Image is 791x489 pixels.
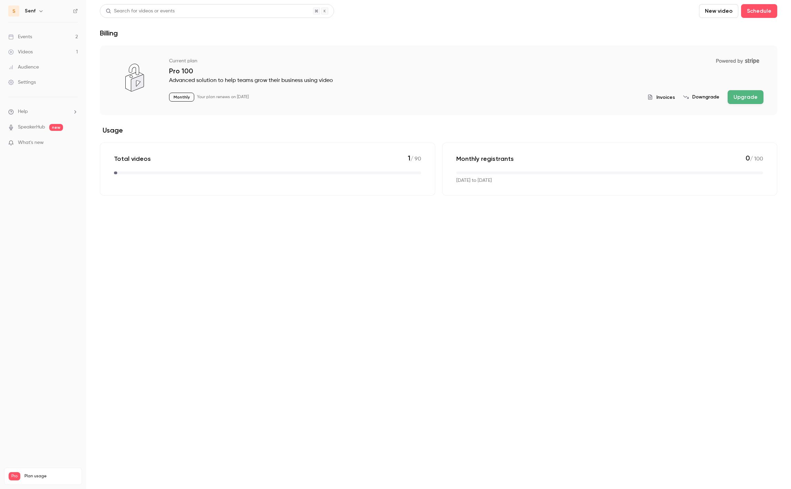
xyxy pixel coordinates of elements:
[746,154,763,163] p: / 100
[100,29,118,37] h1: Billing
[456,177,492,184] p: [DATE] to [DATE]
[100,126,777,134] h2: Usage
[408,154,410,162] span: 1
[197,94,249,100] p: Your plan renews on [DATE]
[49,124,63,131] span: new
[408,154,421,163] p: / 90
[746,154,750,162] span: 0
[25,8,35,14] h6: Senf
[12,8,15,15] span: S
[456,155,514,163] p: Monthly registrants
[741,4,777,18] button: Schedule
[18,139,44,146] span: What's new
[8,49,33,55] div: Videos
[169,67,763,75] p: Pro 100
[9,472,20,480] span: Pro
[728,90,763,104] button: Upgrade
[8,33,32,40] div: Events
[169,93,194,102] p: Monthly
[8,108,78,115] li: help-dropdown-opener
[699,4,738,18] button: New video
[18,124,45,131] a: SpeakerHub
[8,64,39,71] div: Audience
[24,474,77,479] span: Plan usage
[169,58,197,64] p: Current plan
[106,8,175,15] div: Search for videos or events
[656,94,675,101] span: Invoices
[683,94,719,101] button: Downgrade
[169,76,763,85] p: Advanced solution to help teams grow their business using video
[114,155,151,163] p: Total videos
[647,94,675,101] button: Invoices
[100,45,777,196] section: billing
[18,108,28,115] span: Help
[8,79,36,86] div: Settings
